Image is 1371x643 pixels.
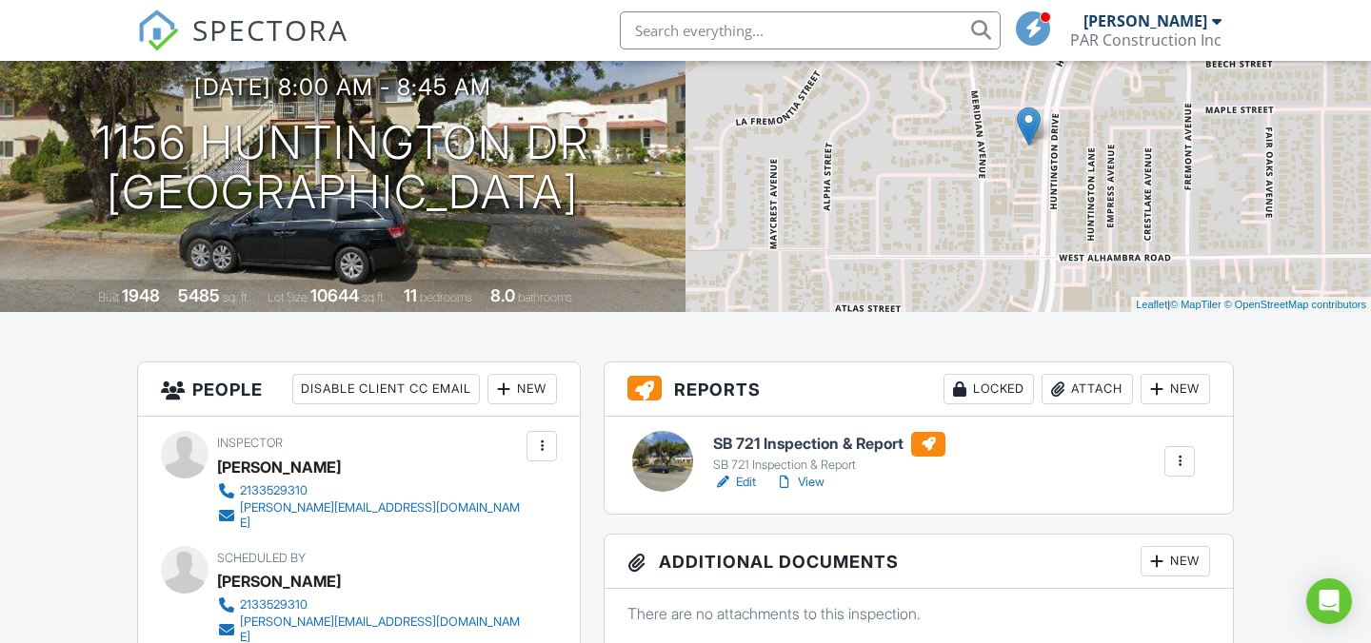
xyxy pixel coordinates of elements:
a: SPECTORA [137,26,348,66]
a: © OpenStreetMap contributors [1224,299,1366,310]
a: SB 721 Inspection & Report SB 721 Inspection & Report [713,432,945,474]
h1: 1156 Huntington Dr [GEOGRAPHIC_DATA] [95,118,590,219]
input: Search everything... [620,11,1001,49]
span: bathrooms [518,290,572,304]
div: Disable Client CC Email [292,374,480,404]
span: Lot Size [268,290,308,304]
div: 5485 [178,285,220,305]
span: SPECTORA [192,10,348,49]
div: [PERSON_NAME] [1083,11,1207,30]
a: [PERSON_NAME][EMAIL_ADDRESS][DOMAIN_NAME] [217,500,522,531]
a: 2133529310 [217,595,522,614]
div: 8.0 [490,285,515,305]
h3: People [138,362,580,417]
span: Scheduled By [217,551,306,565]
div: | [1131,297,1371,313]
a: Leaflet [1136,299,1167,310]
a: View [775,473,825,492]
h3: [DATE] 8:00 am - 8:45 am [194,74,491,100]
div: New [1141,546,1210,576]
span: sq.ft. [362,290,386,304]
h6: SB 721 Inspection & Report [713,432,945,457]
p: There are no attachments to this inspection. [627,603,1210,624]
div: [PERSON_NAME][EMAIL_ADDRESS][DOMAIN_NAME] [240,500,522,531]
img: The Best Home Inspection Software - Spectora [137,10,179,51]
div: [PERSON_NAME] [217,453,341,481]
div: Attach [1042,374,1133,404]
div: [PERSON_NAME] [217,567,341,595]
div: PAR Construction Inc [1070,30,1222,49]
span: bedrooms [420,290,472,304]
a: Edit [713,473,756,492]
div: 2133529310 [240,483,308,498]
div: 1948 [122,285,160,305]
h3: Reports [605,362,1233,417]
h3: Additional Documents [605,535,1233,589]
a: © MapTiler [1170,299,1222,310]
div: SB 721 Inspection & Report [713,458,945,473]
span: Built [98,290,119,304]
div: 11 [404,285,417,305]
span: sq. ft. [223,290,249,304]
div: Open Intercom Messenger [1306,578,1352,624]
span: Inspector [217,436,283,450]
div: 10644 [310,285,359,305]
div: 2133529310 [240,597,308,613]
div: New [1141,374,1210,404]
a: 2133529310 [217,481,522,500]
div: Locked [944,374,1034,404]
div: New [487,374,557,404]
